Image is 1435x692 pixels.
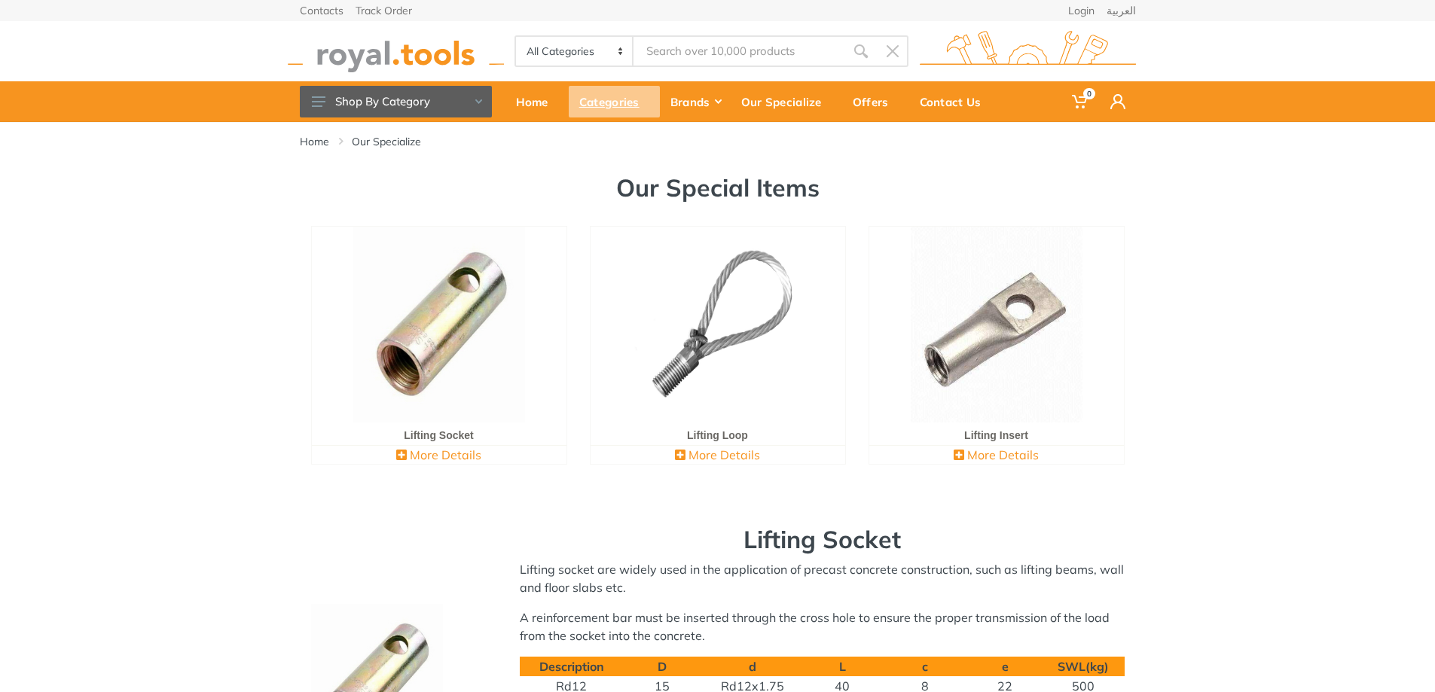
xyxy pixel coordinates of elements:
[1061,81,1100,122] a: 0
[300,86,492,117] button: Shop By Category
[569,81,660,122] a: Categories
[842,86,909,117] div: Offers
[569,86,660,117] div: Categories
[749,659,756,674] b: d
[1083,88,1095,99] span: 0
[505,86,569,117] div: Home
[920,31,1136,72] img: royal.tools Logo
[300,5,343,16] a: Contacts
[300,134,329,149] a: Home
[964,429,1028,441] a: Lifting Insert
[288,31,504,72] img: royal.tools Logo
[658,659,667,674] b: D
[352,134,421,149] a: Our Specialize
[954,447,1039,462] a: More Details
[634,35,844,67] input: Site search
[531,525,1113,553] h2: Lifting Socket
[1058,659,1109,674] b: SWL(kg)
[731,81,842,122] a: Our Specialize
[356,5,412,16] a: Track Order
[842,81,909,122] a: Offers
[675,447,760,462] a: More Details
[909,86,1002,117] div: Contact Us
[311,173,1125,202] h2: Our Special Items
[516,37,634,66] select: Category
[520,560,1125,596] p: Lifting socket are widely used in the application of precast concrete construction, such as lifti...
[1068,5,1095,16] a: Login
[922,659,928,674] b: c
[539,659,604,674] b: Description
[1002,659,1009,674] b: e
[505,81,569,122] a: Home
[839,659,846,674] b: L
[300,134,1136,149] nav: breadcrumb
[909,81,1002,122] a: Contact Us
[396,447,481,462] a: More Details
[731,86,842,117] div: Our Specialize
[1107,5,1136,16] a: العربية
[404,429,474,441] a: Lifting Socket
[687,429,748,441] a: Lifting Loop
[520,608,1125,645] p: A reinforcement bar must be inserted through the cross hole to ensure the proper transmission of ...
[660,86,731,117] div: Brands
